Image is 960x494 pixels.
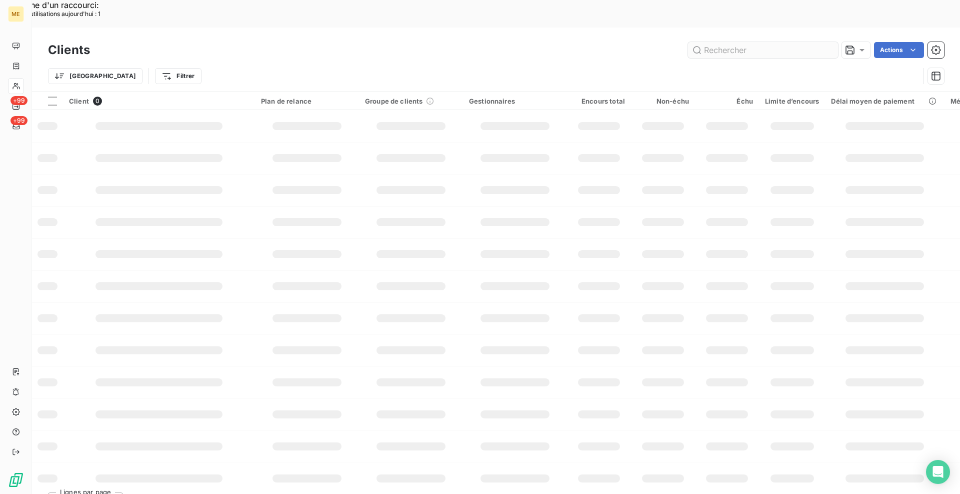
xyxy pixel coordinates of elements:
[155,68,201,84] button: Filtrer
[874,42,924,58] button: Actions
[469,97,561,105] div: Gestionnaires
[48,68,142,84] button: [GEOGRAPHIC_DATA]
[8,98,23,114] a: +99
[10,96,27,105] span: +99
[573,97,625,105] div: Encours total
[701,97,753,105] div: Échu
[8,472,24,488] img: Logo LeanPay
[10,116,27,125] span: +99
[261,97,353,105] div: Plan de relance
[831,97,938,105] div: Délai moyen de paiement
[926,460,950,484] div: Open Intercom Messenger
[48,41,90,59] h3: Clients
[365,97,423,105] span: Groupe de clients
[637,97,689,105] div: Non-échu
[69,97,89,105] span: Client
[93,97,102,106] span: 0
[8,118,23,134] a: +99
[688,42,838,58] input: Rechercher
[765,97,819,105] div: Limite d’encours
